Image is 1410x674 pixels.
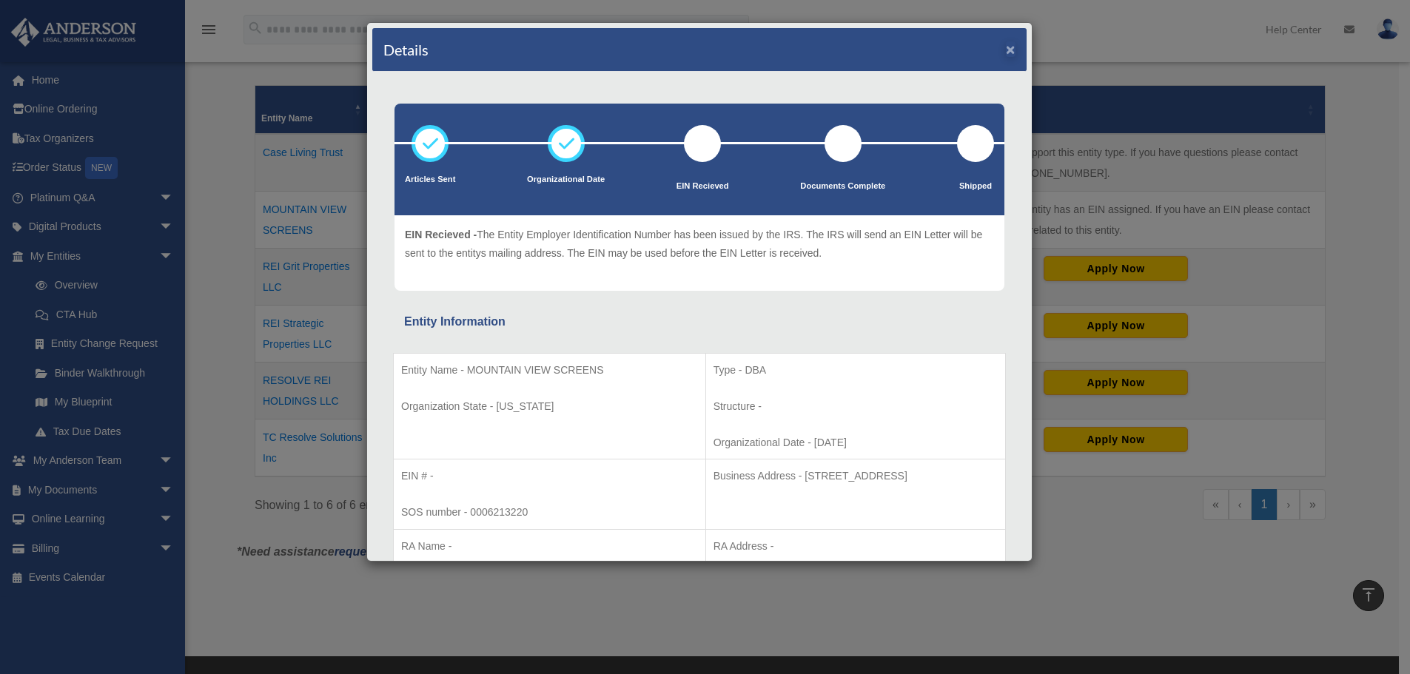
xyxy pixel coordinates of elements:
p: RA Name - [401,537,698,556]
p: Shipped [957,179,994,194]
p: Type - DBA [714,361,998,380]
p: Structure - [714,397,998,416]
h4: Details [383,39,429,60]
p: RA Address - [714,537,998,556]
p: EIN Recieved [677,179,729,194]
p: Business Address - [STREET_ADDRESS] [714,467,998,485]
button: × [1006,41,1015,57]
p: SOS number - 0006213220 [401,503,698,522]
span: EIN Recieved - [405,229,477,240]
p: Documents Complete [800,179,885,194]
p: The Entity Employer Identification Number has been issued by the IRS. The IRS will send an EIN Le... [405,226,994,262]
p: EIN # - [401,467,698,485]
p: Articles Sent [405,172,455,187]
p: Organization State - [US_STATE] [401,397,698,416]
p: Entity Name - MOUNTAIN VIEW SCREENS [401,361,698,380]
p: Organizational Date - [DATE] [714,434,998,452]
div: Entity Information [404,311,995,332]
p: Organizational Date [527,172,605,187]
